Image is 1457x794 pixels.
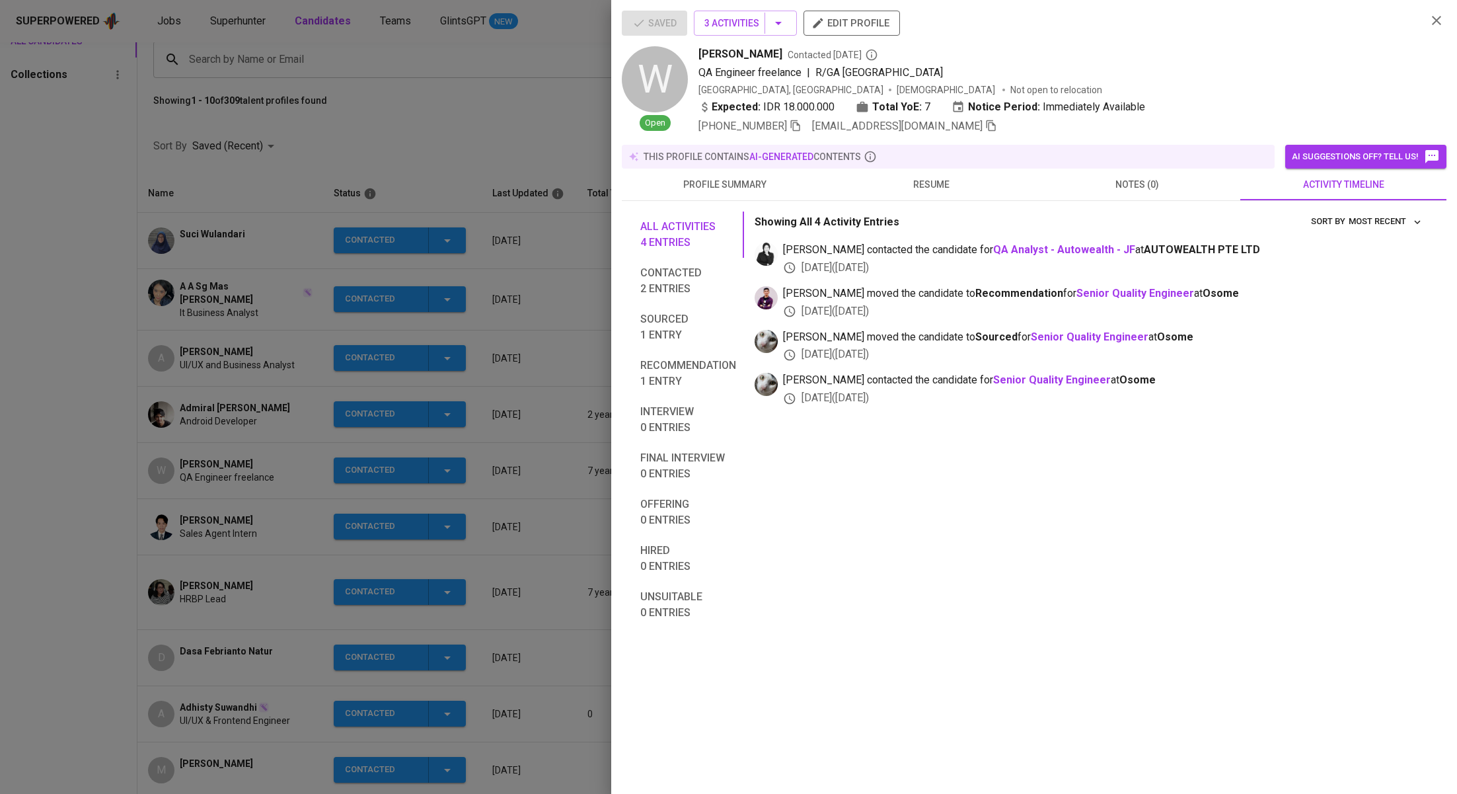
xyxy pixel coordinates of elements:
[1285,145,1446,169] button: AI suggestions off? Tell us!
[807,65,810,81] span: |
[755,330,778,353] img: tharisa.rizky@glints.com
[694,11,797,36] button: 3 Activities
[640,219,736,251] span: All activities 4 entries
[783,373,1425,388] span: [PERSON_NAME] contacted the candidate for at
[783,304,1425,319] div: [DATE] ( [DATE] )
[640,543,736,575] span: Hired 0 entries
[1042,177,1232,193] span: notes (0)
[815,66,943,79] span: R/GA [GEOGRAPHIC_DATA]
[698,120,787,132] span: [PHONE_NUMBER]
[872,99,922,115] b: Total YoE:
[698,46,782,62] span: [PERSON_NAME]
[640,450,736,482] span: Final interview 0 entries
[975,287,1063,299] b: Recommendation
[1076,287,1194,299] a: Senior Quality Engineer
[640,265,736,297] span: Contacted 2 entries
[783,330,1425,345] span: [PERSON_NAME] moved the candidate to for at
[803,11,900,36] button: edit profile
[788,48,878,61] span: Contacted [DATE]
[1144,243,1260,256] span: AUTOWEALTH PTE LTD
[755,243,778,266] img: medwi@glints.com
[644,150,861,163] p: this profile contains contents
[698,66,802,79] span: QA Engineer freelance
[968,99,1040,115] b: Notice Period:
[640,496,736,528] span: Offering 0 entries
[755,373,778,396] img: tharisa.rizky@glints.com
[1157,331,1193,343] span: Osome
[783,243,1425,258] span: [PERSON_NAME] contacted the candidate for at
[924,99,930,115] span: 7
[640,311,736,343] span: Sourced 1 entry
[975,331,1018,343] b: Sourced
[698,83,883,97] div: [GEOGRAPHIC_DATA], [GEOGRAPHIC_DATA]
[1119,374,1156,386] span: Osome
[783,260,1425,276] div: [DATE] ( [DATE] )
[704,15,786,32] span: 3 Activities
[622,46,688,112] div: W
[865,48,878,61] svg: By Batam recruiter
[1345,212,1425,232] button: sort by
[783,347,1425,362] div: [DATE] ( [DATE] )
[783,286,1425,301] span: [PERSON_NAME] moved the candidate to for at
[712,99,761,115] b: Expected:
[803,17,900,28] a: edit profile
[812,120,983,132] span: [EMAIL_ADDRESS][DOMAIN_NAME]
[698,99,835,115] div: IDR 18.000.000
[1248,177,1438,193] span: activity timeline
[755,286,778,309] img: erwin@glints.com
[897,83,997,97] span: [DEMOGRAPHIC_DATA]
[640,358,736,389] span: Recommendation 1 entry
[749,151,813,162] span: AI-generated
[755,214,899,230] p: Showing All 4 Activity Entries
[952,99,1145,115] div: Immediately Available
[993,243,1135,256] a: QA Analyst - Autowealth - JF
[1292,149,1440,165] span: AI suggestions off? Tell us!
[640,589,736,621] span: Unsuitable 0 entries
[1349,214,1422,229] span: Most Recent
[993,374,1111,386] a: Senior Quality Engineer
[814,15,889,32] span: edit profile
[1031,331,1148,343] a: Senior Quality Engineer
[836,177,1026,193] span: resume
[783,391,1425,406] div: [DATE] ( [DATE] )
[640,117,671,130] span: Open
[1203,287,1239,299] span: Osome
[640,404,736,436] span: Interview 0 entries
[1311,216,1345,226] span: sort by
[630,177,820,193] span: profile summary
[1010,83,1102,97] p: Not open to relocation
